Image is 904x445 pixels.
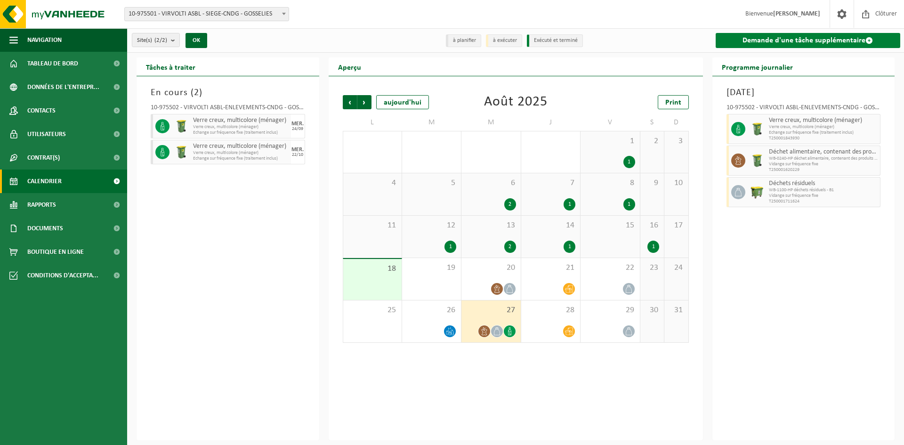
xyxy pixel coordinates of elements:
[193,150,289,156] span: Verre creux, multicolore (ménager)
[564,241,575,253] div: 1
[769,124,878,130] span: Verre creux, multicolore (ménager)
[348,178,397,188] span: 4
[174,145,188,159] img: WB-0240-HPE-GN-50
[27,170,62,193] span: Calendrier
[585,220,635,231] span: 15
[526,220,575,231] span: 14
[348,220,397,231] span: 11
[27,240,84,264] span: Boutique en ligne
[444,241,456,253] div: 1
[645,178,659,188] span: 9
[712,57,802,76] h2: Programme journalier
[769,117,878,124] span: Verre creux, multicolore (ménager)
[585,136,635,146] span: 1
[151,105,305,114] div: 10-975502 - VIRVOLTI ASBL-ENLÈVEMENTS-CNDG - GOSSELIES
[193,124,289,130] span: Verre creux, multicolore (ménager)
[466,263,516,273] span: 20
[343,114,402,131] td: L
[526,263,575,273] span: 21
[348,264,397,274] span: 18
[193,130,289,136] span: Echange sur fréquence fixe (traitement inclus)
[376,95,429,109] div: aujourd'hui
[193,143,289,150] span: Verre creux, multicolore (ménager)
[193,156,289,162] span: Echange sur fréquence fixe (traitement inclus)
[726,86,881,100] h3: [DATE]
[329,57,371,76] h2: Aperçu
[27,75,99,99] span: Données de l'entrepr...
[504,198,516,210] div: 2
[726,105,881,114] div: 10-975502 - VIRVOLTI ASBL-ENLÈVEMENTS-CNDG - GOSSELIES
[27,217,63,240] span: Documents
[623,156,635,168] div: 1
[151,86,305,100] h3: En cours ( )
[658,95,689,109] a: Print
[750,122,764,136] img: WB-0240-HPE-GN-50
[645,136,659,146] span: 2
[769,180,878,187] span: Déchets résiduels
[174,119,188,133] img: WB-0240-HPE-GN-50
[446,34,481,47] li: à planifier
[194,88,199,97] span: 2
[645,220,659,231] span: 16
[27,28,62,52] span: Navigation
[193,117,289,124] span: Verre creux, multicolore (ménager)
[291,121,304,127] div: MER.
[27,193,56,217] span: Rapports
[27,122,66,146] span: Utilisateurs
[669,305,683,316] span: 31
[291,147,304,153] div: MER.
[581,114,640,131] td: V
[769,187,878,193] span: WB-1100-HP déchets résiduels - B1
[154,37,167,43] count: (2/2)
[769,136,878,141] span: T250001843930
[137,57,205,76] h2: Tâches à traiter
[343,95,357,109] span: Précédent
[669,263,683,273] span: 24
[769,162,878,167] span: Vidange sur fréquence fixe
[125,8,289,21] span: 10-975501 - VIRVOLTI ASBL - SIEGE-CNDG - GOSSELIES
[486,34,522,47] li: à exécuter
[27,146,60,170] span: Contrat(s)
[669,136,683,146] span: 3
[645,263,659,273] span: 23
[665,99,681,106] span: Print
[716,33,901,48] a: Demande d'une tâche supplémentaire
[669,178,683,188] span: 10
[27,99,56,122] span: Contacts
[769,130,878,136] span: Echange sur fréquence fixe (traitement inclus)
[750,185,764,199] img: WB-1100-HPE-GN-50
[585,178,635,188] span: 8
[647,241,659,253] div: 1
[526,178,575,188] span: 7
[137,33,167,48] span: Site(s)
[669,220,683,231] span: 17
[526,305,575,316] span: 28
[664,114,688,131] td: D
[27,264,98,287] span: Conditions d'accepta...
[27,52,78,75] span: Tableau de bord
[407,178,456,188] span: 5
[348,305,397,316] span: 25
[484,95,548,109] div: Août 2025
[750,154,764,168] img: WB-0240-HPE-GN-50
[292,127,303,131] div: 24/09
[527,34,583,47] li: Exécuté et terminé
[461,114,521,131] td: M
[132,33,180,47] button: Site(s)(2/2)
[466,220,516,231] span: 13
[645,305,659,316] span: 30
[640,114,664,131] td: S
[407,220,456,231] span: 12
[504,241,516,253] div: 2
[769,167,878,173] span: T250001620229
[769,148,878,156] span: Déchet alimentaire, contenant des produits d'origine animale, non emballé, catégorie 3
[769,193,878,199] span: Vidange sur fréquence fixe
[124,7,289,21] span: 10-975501 - VIRVOLTI ASBL - SIEGE-CNDG - GOSSELIES
[585,305,635,316] span: 29
[564,198,575,210] div: 1
[623,198,635,210] div: 1
[407,305,456,316] span: 26
[186,33,207,48] button: OK
[769,199,878,204] span: T250001711624
[357,95,371,109] span: Suivant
